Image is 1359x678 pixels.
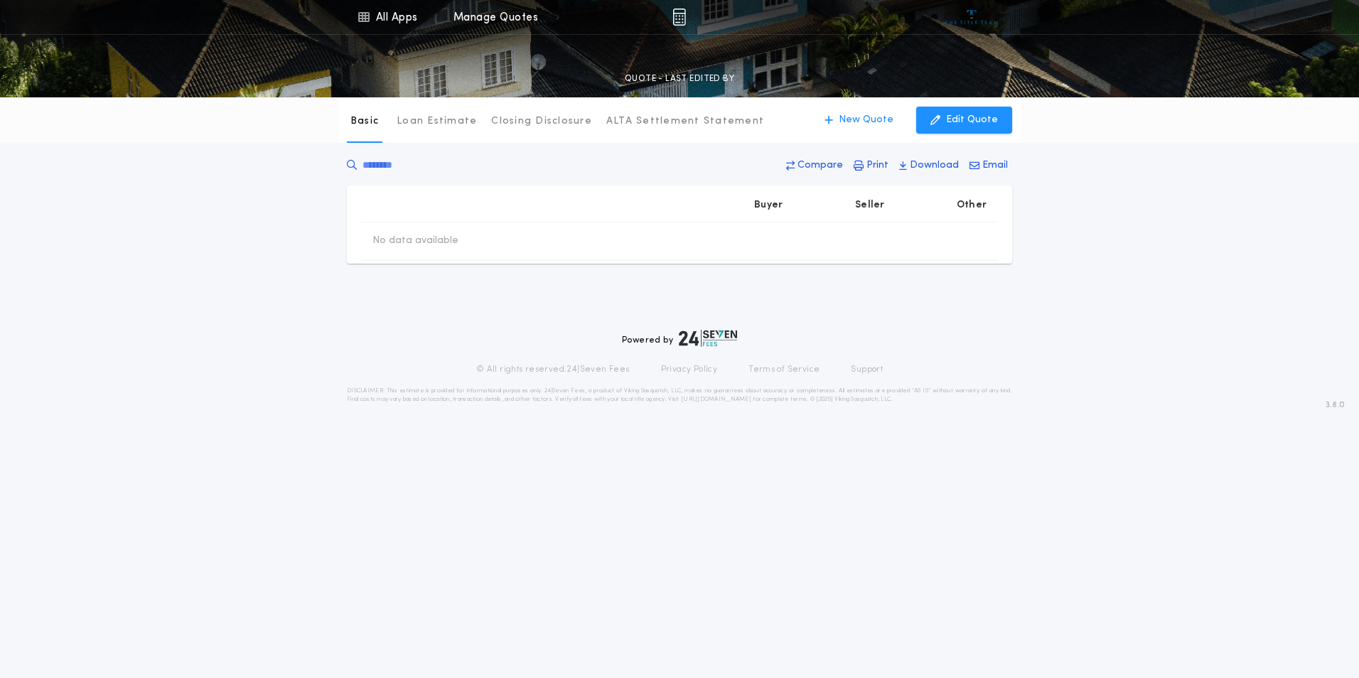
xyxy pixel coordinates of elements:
[855,198,885,212] p: Seller
[672,9,686,26] img: img
[350,114,379,129] p: Basic
[606,114,764,129] p: ALTA Settlement Statement
[946,113,998,127] p: Edit Quote
[839,113,893,127] p: New Quote
[895,153,963,178] button: Download
[681,397,751,402] a: [URL][DOMAIN_NAME]
[810,107,908,134] button: New Quote
[910,158,959,173] p: Download
[916,107,1012,134] button: Edit Quote
[748,364,820,375] a: Terms of Service
[347,387,1012,404] p: DISCLAIMER: This estimate is provided for informational purposes only. 24|Seven Fees, a product o...
[782,153,847,178] button: Compare
[851,364,883,375] a: Support
[982,158,1008,173] p: Email
[622,330,737,347] div: Powered by
[361,222,470,259] td: No data available
[491,114,592,129] p: Closing Disclosure
[957,198,987,212] p: Other
[476,364,630,375] p: © All rights reserved. 24|Seven Fees
[754,198,783,212] p: Buyer
[945,10,999,24] img: vs-icon
[797,158,843,173] p: Compare
[1326,399,1345,411] span: 3.8.0
[397,114,477,129] p: Loan Estimate
[965,153,1012,178] button: Email
[849,153,893,178] button: Print
[661,364,718,375] a: Privacy Policy
[625,72,734,86] p: QUOTE - LAST EDITED BY
[866,158,888,173] p: Print
[679,330,737,347] img: logo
